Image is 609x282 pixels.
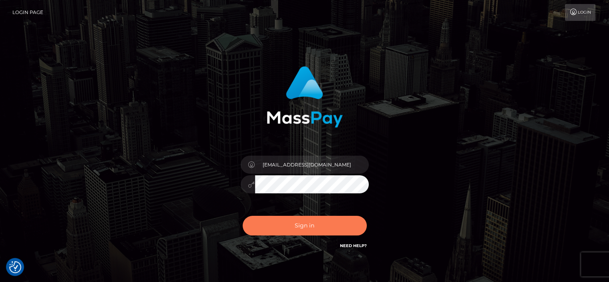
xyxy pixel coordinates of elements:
[243,216,367,235] button: Sign in
[9,261,21,273] img: Revisit consent button
[267,66,343,128] img: MassPay Login
[340,243,367,248] a: Need Help?
[12,4,43,21] a: Login Page
[255,156,369,174] input: Username...
[565,4,595,21] a: Login
[9,261,21,273] button: Consent Preferences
